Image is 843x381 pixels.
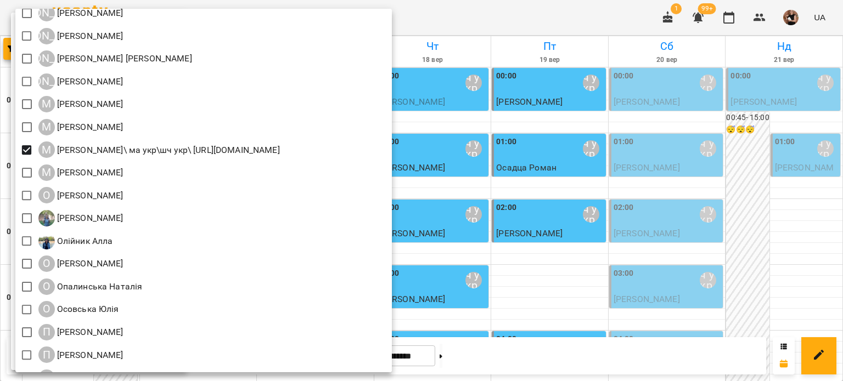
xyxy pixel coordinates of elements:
p: [PERSON_NAME] [55,7,123,20]
p: Олійник Алла [55,235,113,248]
a: О Осовська Юлія [38,301,119,317]
div: [PERSON_NAME] [38,5,55,21]
div: Литвин Галина [38,5,123,21]
p: [PERSON_NAME] [55,349,123,362]
div: Оксана Ушакова [38,187,123,203]
p: [PERSON_NAME]\ ма укр\шч укр\ [URL][DOMAIN_NAME] [55,144,280,157]
div: Лісняк Оксана [38,73,123,90]
a: О Опалинська Наталія [38,278,143,295]
p: [PERSON_NAME] [55,166,123,179]
a: О [PERSON_NAME] [38,255,123,272]
div: Марина Альхімович [38,96,123,112]
p: [PERSON_NAME] [55,326,123,339]
a: [PERSON_NAME] [PERSON_NAME] [38,73,123,90]
div: [PERSON_NAME] [38,73,55,90]
a: [PERSON_NAME] [PERSON_NAME] [PERSON_NAME] [38,50,192,67]
div: О [38,301,55,317]
a: О Олійник Алла [38,233,113,249]
img: О [38,210,55,226]
a: М [PERSON_NAME] [38,96,123,112]
div: Луньова Ганна [38,28,123,44]
div: О [38,278,55,295]
p: [PERSON_NAME] [55,98,123,111]
div: О [38,255,55,272]
div: Мосюра Лариса [38,164,123,181]
div: Опалинська Наталія [38,278,143,295]
a: П [PERSON_NAME] [38,324,123,340]
p: Осовська Юлія [55,303,119,316]
p: [PERSON_NAME] [55,30,123,43]
a: О [PERSON_NAME] [38,210,123,226]
p: [PERSON_NAME] [55,121,123,134]
a: М [PERSON_NAME]\ ма укр\шч укр\ [URL][DOMAIN_NAME] [38,141,280,158]
div: Медюх Руслана [38,119,123,135]
p: [PERSON_NAME] [PERSON_NAME] [55,52,192,65]
p: [PERSON_NAME] [55,257,123,270]
a: П [PERSON_NAME] [38,346,123,363]
p: [PERSON_NAME] [55,75,123,88]
div: Перейма Юлія [38,346,123,363]
div: [PERSON_NAME] [38,50,55,67]
img: О [38,233,55,249]
div: М [38,141,55,158]
p: Опалинська Наталія [55,280,143,293]
a: [PERSON_NAME] [PERSON_NAME] [38,5,123,21]
div: О [38,187,55,203]
p: [PERSON_NAME] [55,212,123,225]
div: П [38,324,55,340]
div: М [38,119,55,135]
a: [PERSON_NAME] [PERSON_NAME] [38,28,123,44]
div: М [38,164,55,181]
div: Олійник Алла [38,233,113,249]
div: М [38,96,55,112]
div: П [38,346,55,363]
a: О [PERSON_NAME] [38,187,123,203]
a: М [PERSON_NAME] [38,164,123,181]
div: Ліпатьєва Ольга [38,50,192,67]
a: М [PERSON_NAME] [38,119,123,135]
div: Оладько Марія [38,210,123,226]
div: Панасенко Дарина [38,324,123,340]
p: [PERSON_NAME] [55,189,123,202]
div: [PERSON_NAME] [38,28,55,44]
div: Мойсук Надія\ ма укр\шч укр\ https://us06web.zoom.us/j/84559859332 [38,141,280,158]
